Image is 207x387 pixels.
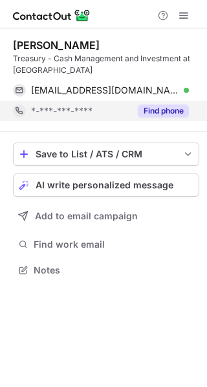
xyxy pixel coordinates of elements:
[13,261,199,279] button: Notes
[34,239,194,250] span: Find work email
[13,204,199,228] button: Add to email campaign
[31,84,179,96] span: [EMAIL_ADDRESS][DOMAIN_NAME]
[35,211,138,221] span: Add to email campaign
[138,104,189,117] button: Reveal Button
[13,39,100,52] div: [PERSON_NAME]
[13,53,199,76] div: Treasury - Cash Management and Investment at [GEOGRAPHIC_DATA]
[13,8,91,23] img: ContactOut v5.3.10
[13,235,199,253] button: Find work email
[13,174,199,197] button: AI write personalized message
[36,149,177,159] div: Save to List / ATS / CRM
[13,143,199,166] button: save-profile-one-click
[36,180,173,190] span: AI write personalized message
[34,264,194,276] span: Notes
